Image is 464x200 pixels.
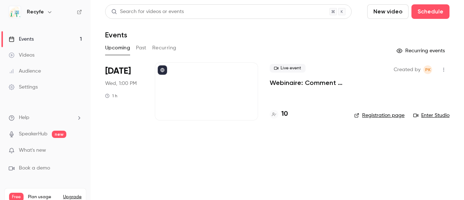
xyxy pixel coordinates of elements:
[52,131,66,138] span: new
[9,114,82,122] li: help-dropdown-opener
[19,147,46,154] span: What's new
[425,65,431,74] span: PK
[393,45,449,57] button: Recurring events
[105,80,137,87] span: Wed, 1:00 PM
[28,194,59,200] span: Plan usage
[19,164,50,172] span: Book a demo
[270,109,288,119] a: 10
[270,64,306,73] span: Live event
[105,42,130,54] button: Upcoming
[281,109,288,119] h4: 10
[9,6,21,18] img: Recyfe
[105,62,143,121] div: Oct 15 Wed, 1:00 PM (Europe/Paris)
[367,4,409,19] button: New video
[9,83,38,91] div: Settings
[270,78,343,87] a: Webinaire: Comment intégrer l'économie circulaire dans vos projets ?
[63,194,82,200] button: Upgrade
[9,36,34,43] div: Events
[394,65,420,74] span: Created by
[105,93,117,99] div: 1 h
[73,147,82,154] iframe: Noticeable Trigger
[105,65,131,77] span: [DATE]
[19,114,29,122] span: Help
[19,130,47,138] a: SpeakerHub
[423,65,432,74] span: Pauline KATCHAVENDA
[27,8,44,16] h6: Recyfe
[9,68,41,75] div: Audience
[413,112,449,119] a: Enter Studio
[152,42,177,54] button: Recurring
[411,4,449,19] button: Schedule
[9,52,34,59] div: Videos
[136,42,146,54] button: Past
[105,30,127,39] h1: Events
[354,112,405,119] a: Registration page
[111,8,184,16] div: Search for videos or events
